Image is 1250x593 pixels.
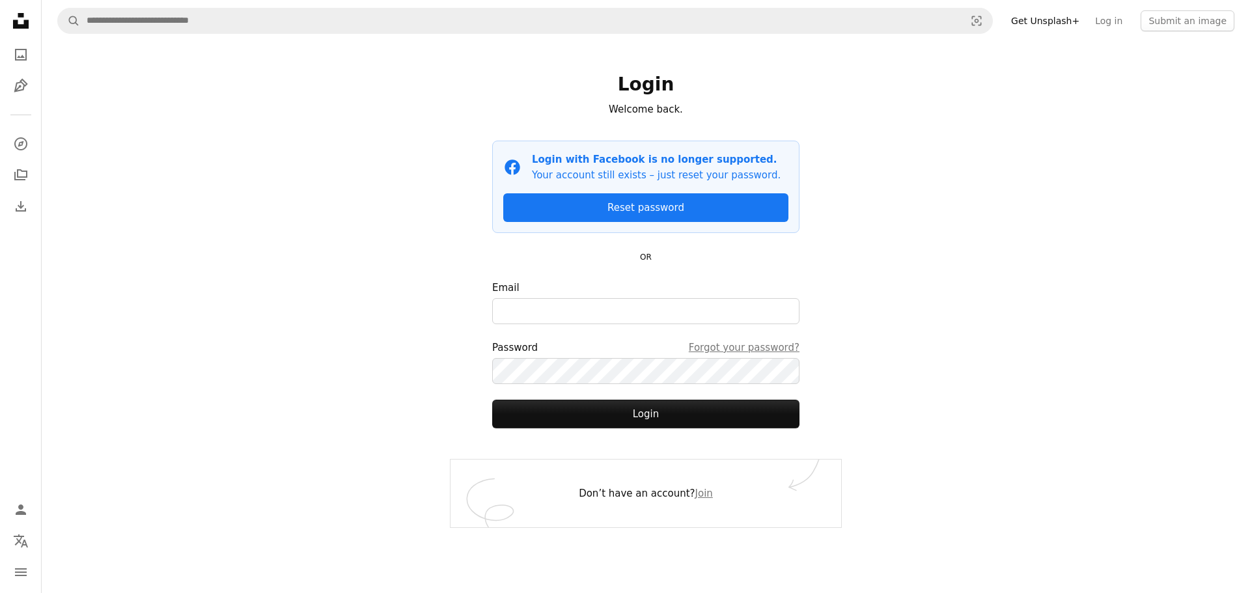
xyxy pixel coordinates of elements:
button: Visual search [961,8,992,33]
a: Get Unsplash+ [1003,10,1087,31]
button: Submit an image [1141,10,1234,31]
div: Don’t have an account? [451,460,841,527]
a: Reset password [503,193,788,222]
a: Log in / Sign up [8,497,34,523]
button: Search Unsplash [58,8,80,33]
a: Log in [1087,10,1130,31]
a: Home — Unsplash [8,8,34,36]
a: Join [695,488,713,499]
a: Illustrations [8,73,34,99]
label: Email [492,280,799,324]
h1: Login [492,73,799,96]
a: Collections [8,162,34,188]
button: Language [8,528,34,554]
a: Download History [8,193,34,219]
p: Welcome back. [492,102,799,117]
input: Email [492,298,799,324]
a: Photos [8,42,34,68]
form: Find visuals sitewide [57,8,993,34]
a: Explore [8,131,34,157]
p: Login with Facebook is no longer supported. [532,152,781,167]
button: Login [492,400,799,428]
a: Forgot your password? [689,340,799,355]
small: OR [640,253,652,262]
p: Your account still exists – just reset your password. [532,167,781,183]
button: Menu [8,559,34,585]
input: PasswordForgot your password? [492,358,799,384]
div: Password [492,340,799,355]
